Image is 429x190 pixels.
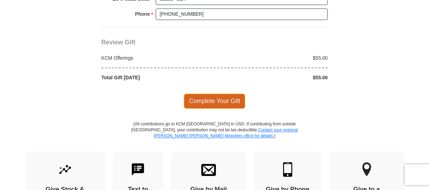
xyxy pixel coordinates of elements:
[101,39,135,46] span: Review Gift
[131,121,298,152] p: (All contributions go to KCM [GEOGRAPHIC_DATA] in USD. If contributing from outside [GEOGRAPHIC_D...
[214,54,331,61] div: $55.00
[98,54,215,61] div: KCM Offerings
[135,9,150,19] strong: Phone
[131,162,145,177] img: text-to-give.svg
[184,94,245,108] span: Complete Your Gift
[280,162,295,177] img: mobile.svg
[58,162,72,177] img: give-by-stock.svg
[214,74,331,81] div: $55.00
[154,127,298,138] a: Contact your regional [PERSON_NAME] [PERSON_NAME] Ministries office for details.
[201,162,216,177] img: envelope.svg
[362,162,372,177] img: other-region
[98,74,215,81] div: Total Gift [DATE]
